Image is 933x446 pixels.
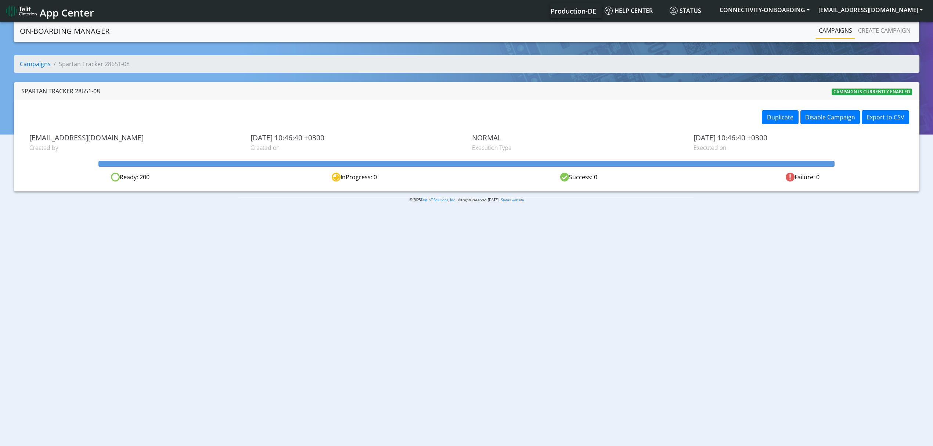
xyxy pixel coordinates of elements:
button: [EMAIL_ADDRESS][DOMAIN_NAME] [814,3,927,17]
img: ready.svg [111,173,120,181]
button: Disable Campaign [800,110,860,124]
button: Duplicate [762,110,799,124]
p: © 2025 . All rights reserved.[DATE] | [239,197,694,203]
span: Created on [251,143,461,152]
div: Success: 0 [466,173,691,182]
a: On-Boarding Manager [20,24,109,39]
span: Execution Type [472,143,682,152]
a: Campaigns [816,23,855,38]
img: fail.svg [786,173,795,181]
li: Spartan Tracker 28651-08 [51,60,130,68]
span: Status [670,7,701,15]
span: Help center [605,7,653,15]
div: Spartan Tracker 28651-08 [21,87,100,96]
a: Status website [501,198,524,202]
img: logo-telit-cinterion-gw-new.png [6,5,37,17]
img: status.svg [670,7,678,15]
span: [EMAIL_ADDRESS][DOMAIN_NAME] [29,133,240,142]
div: InProgress: 0 [242,173,466,182]
img: in-progress.svg [332,173,341,181]
a: Your current platform instance [550,3,596,18]
a: Campaigns [20,60,51,68]
img: knowledge.svg [605,7,613,15]
span: [DATE] 10:46:40 +0300 [251,133,461,142]
button: Export to CSV [862,110,909,124]
a: Help center [602,3,667,18]
div: Failure: 0 [691,173,915,182]
button: CONNECTIVITY-ONBOARDING [715,3,814,17]
span: App Center [40,6,94,19]
a: App Center [6,3,93,19]
a: Status [667,3,715,18]
div: Ready: 200 [18,173,242,182]
span: NORMAL [472,133,682,142]
a: Telit IoT Solutions, Inc. [421,198,456,202]
span: Executed on [694,143,904,152]
span: [DATE] 10:46:40 +0300 [694,133,904,142]
span: Production-DE [551,7,596,15]
nav: breadcrumb [14,55,919,79]
span: Created by [29,143,240,152]
a: Create campaign [855,23,914,38]
img: success.svg [560,173,569,181]
span: Campaign is currently enabled [832,89,912,95]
